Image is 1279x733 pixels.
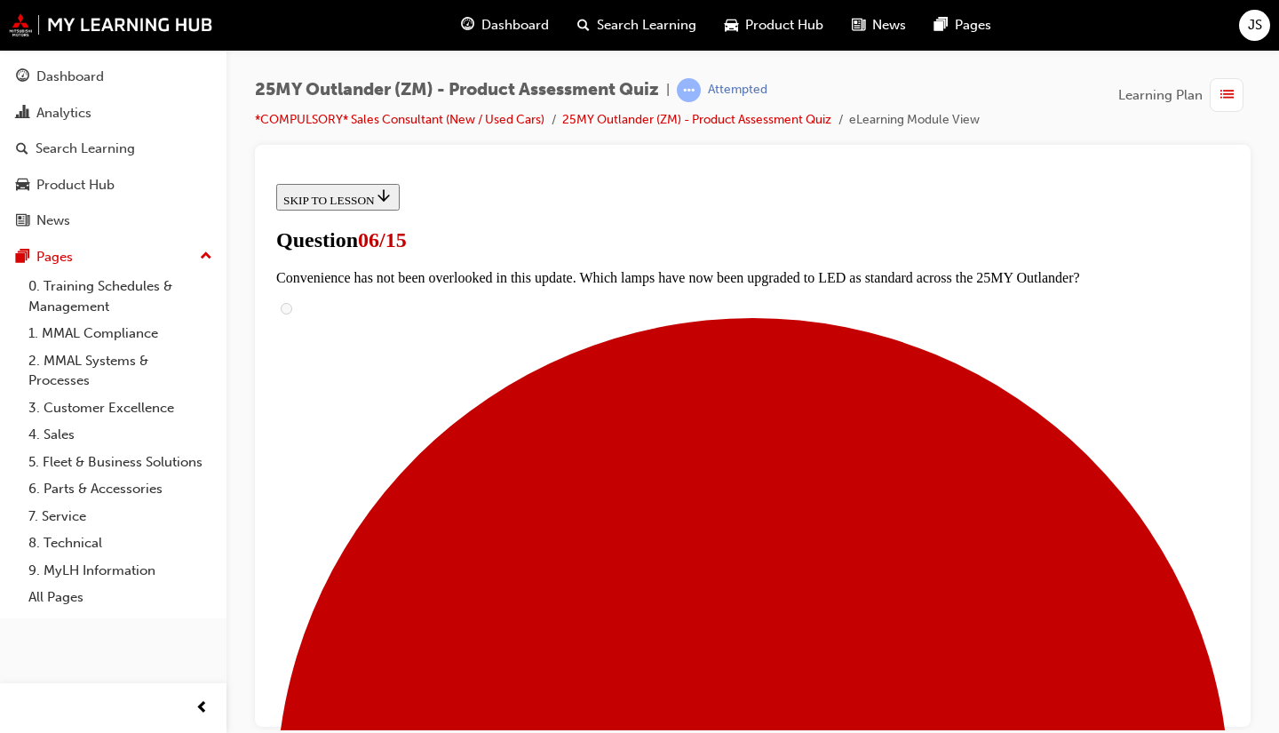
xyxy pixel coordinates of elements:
[36,67,104,87] div: Dashboard
[21,394,219,422] a: 3. Customer Excellence
[725,14,738,36] span: car-icon
[7,57,219,241] button: DashboardAnalyticsSearch LearningProduct HubNews
[21,584,219,611] a: All Pages
[255,112,544,127] a: *COMPULSORY* Sales Consultant (New / Used Cars)
[21,503,219,530] a: 7. Service
[934,14,948,36] span: pages-icon
[597,15,696,36] span: Search Learning
[708,82,767,99] div: Attempted
[666,80,670,100] span: |
[36,175,115,195] div: Product Hub
[461,14,474,36] span: guage-icon
[255,80,659,100] span: 25MY Outlander (ZM) - Product Assessment Quiz
[16,141,28,157] span: search-icon
[1220,84,1234,107] span: list-icon
[562,112,831,127] a: 25MY Outlander (ZM) - Product Assessment Quiz
[1248,15,1262,36] span: JS
[16,69,29,85] span: guage-icon
[955,15,991,36] span: Pages
[7,241,219,274] button: Pages
[21,475,219,503] a: 6. Parts & Accessories
[36,247,73,267] div: Pages
[849,110,980,131] li: eLearning Module View
[838,7,920,44] a: news-iconNews
[920,7,1005,44] a: pages-iconPages
[1118,78,1251,112] button: Learning Plan
[21,347,219,394] a: 2. MMAL Systems & Processes
[21,530,219,557] a: 8. Technical
[745,15,823,36] span: Product Hub
[677,78,701,102] span: learningRecordVerb_ATTEMPT-icon
[16,213,29,229] span: news-icon
[36,139,135,159] div: Search Learning
[1118,85,1203,106] span: Learning Plan
[21,421,219,449] a: 4. Sales
[21,557,219,585] a: 9. MyLH Information
[577,14,590,36] span: search-icon
[7,97,219,130] a: Analytics
[36,211,70,231] div: News
[852,14,865,36] span: news-icon
[711,7,838,44] a: car-iconProduct Hub
[7,7,131,34] button: SKIP TO LESSON
[36,103,91,123] div: Analytics
[447,7,563,44] a: guage-iconDashboard
[21,449,219,476] a: 5. Fleet & Business Solutions
[21,273,219,320] a: 0. Training Schedules & Management
[195,697,209,720] span: prev-icon
[7,169,219,202] a: Product Hub
[7,204,219,237] a: News
[481,15,549,36] span: Dashboard
[7,60,219,93] a: Dashboard
[16,106,29,122] span: chart-icon
[563,7,711,44] a: search-iconSearch Learning
[9,13,213,36] img: mmal
[16,178,29,194] span: car-icon
[16,250,29,266] span: pages-icon
[21,320,219,347] a: 1. MMAL Compliance
[7,132,219,165] a: Search Learning
[14,17,123,30] span: SKIP TO LESSON
[200,245,212,268] span: up-icon
[1239,10,1270,41] button: JS
[872,15,906,36] span: News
